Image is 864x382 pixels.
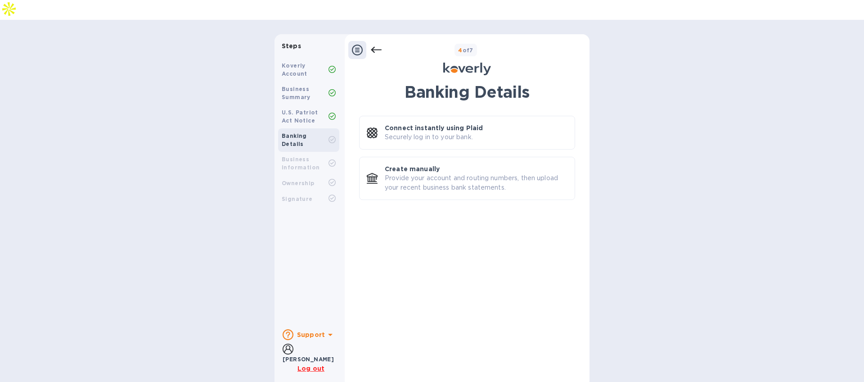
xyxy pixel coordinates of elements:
b: Signature [282,196,313,202]
b: Ownership [282,180,315,186]
h1: Banking Details [359,82,575,101]
b: of 7 [458,47,473,54]
b: Banking Details [282,132,307,147]
button: Create manuallyProvide your account and routing numbers, then upload your recent business bank st... [359,157,575,200]
p: Securely log in to your bank. [385,132,473,142]
b: Koverly Account [282,62,307,77]
button: Connect instantly using PlaidSecurely log in to your bank. [359,116,575,150]
b: Steps [282,42,301,50]
span: 4 [458,47,462,54]
b: Business Information [282,156,319,171]
p: Create manually [385,164,440,173]
p: Provide your account and routing numbers, then upload your recent business bank statements. [385,173,567,192]
p: Connect instantly using Plaid [385,123,483,132]
b: Business Summary [282,86,310,100]
b: U.S. Patriot Act Notice [282,109,318,124]
b: Support [297,331,325,338]
u: Log out [297,365,324,372]
b: [PERSON_NAME] [283,356,334,363]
